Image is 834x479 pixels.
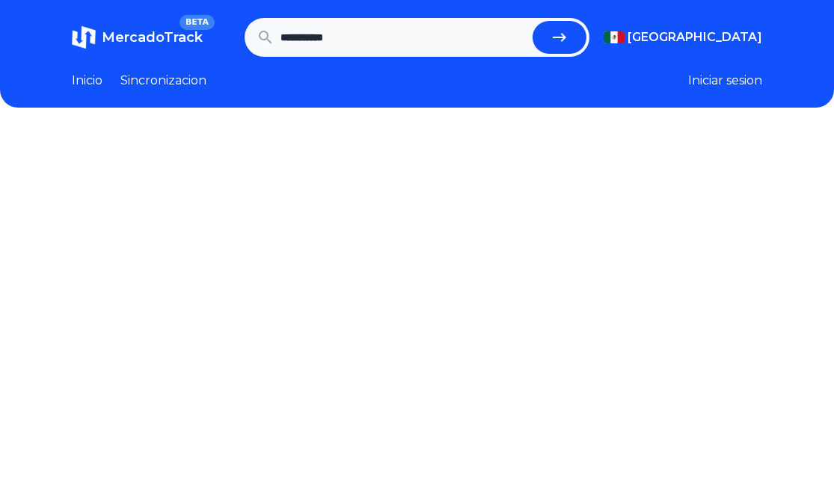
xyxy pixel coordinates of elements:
[604,28,762,46] button: [GEOGRAPHIC_DATA]
[628,28,762,46] span: [GEOGRAPHIC_DATA]
[102,29,203,46] span: MercadoTrack
[120,72,206,90] a: Sincronizacion
[180,15,215,30] span: BETA
[604,31,625,43] img: Mexico
[72,25,96,49] img: MercadoTrack
[72,72,102,90] a: Inicio
[72,25,203,49] a: MercadoTrackBETA
[688,72,762,90] button: Iniciar sesion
